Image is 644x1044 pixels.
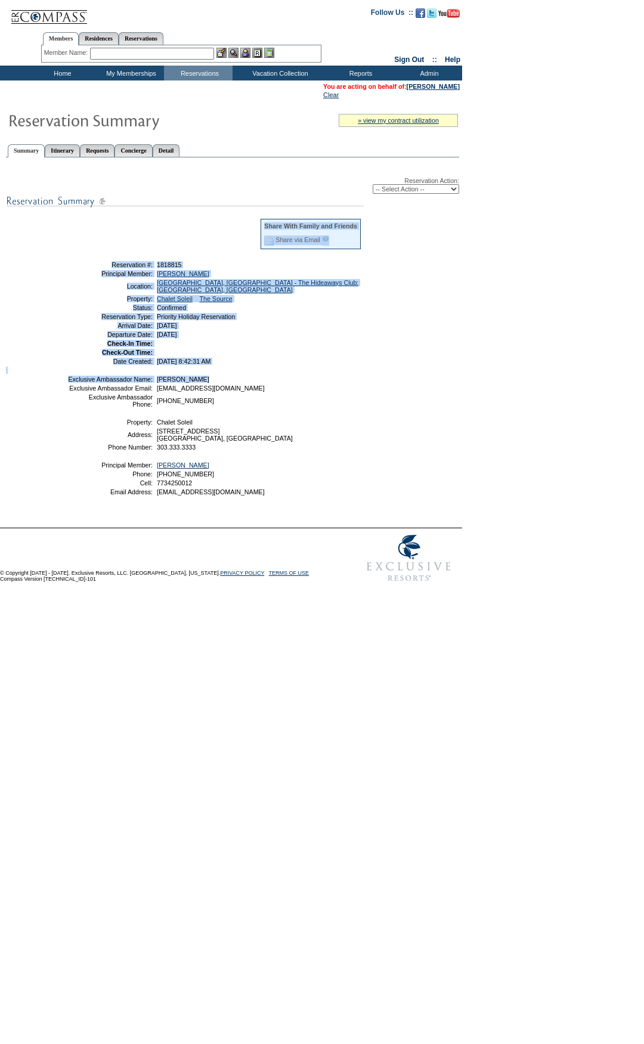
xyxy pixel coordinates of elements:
[67,394,153,408] td: Exclusive Ambassador Phone:
[43,32,79,45] a: Members
[157,358,210,365] span: [DATE] 8:42:31 AM
[157,304,186,311] span: Confirmed
[157,261,182,268] span: 1818815
[80,144,114,157] a: Requests
[233,66,325,80] td: Vacation Collection
[157,427,293,442] span: [STREET_ADDRESS] [GEOGRAPHIC_DATA], [GEOGRAPHIC_DATA]
[107,340,153,347] strong: Check-In Time:
[157,295,193,302] a: Chalet Soleil
[114,144,152,157] a: Concierge
[153,144,180,157] a: Detail
[157,270,209,277] a: [PERSON_NAME]
[157,479,192,487] span: 7734250012
[67,270,153,277] td: Principal Member:
[264,48,274,58] img: b_calculator.gif
[67,313,153,320] td: Reservation Type:
[416,8,425,18] img: Become our fan on Facebook
[6,177,459,194] div: Reservation Action:
[67,385,153,392] td: Exclusive Ambassador Email:
[67,331,153,338] td: Departure Date:
[67,279,153,293] td: Location:
[67,295,153,302] td: Property:
[67,304,153,311] td: Status:
[67,322,153,329] td: Arrival Date:
[157,322,177,329] span: [DATE]
[445,55,460,64] a: Help
[67,479,153,487] td: Cell:
[438,9,460,18] img: Subscribe to our YouTube Channel
[164,66,233,80] td: Reservations
[157,313,235,320] span: Priority Holiday Reservation
[416,12,425,19] a: Become our fan on Facebook
[157,385,265,392] span: [EMAIL_ADDRESS][DOMAIN_NAME]
[8,144,45,157] a: Summary
[119,32,163,45] a: Reservations
[275,236,320,243] a: Share via Email
[220,570,264,576] a: PRIVACY POLICY
[45,144,80,157] a: Itinerary
[427,8,436,18] img: Follow us on Twitter
[27,66,95,80] td: Home
[371,7,413,21] td: Follow Us ::
[157,419,193,426] span: Chalet Soleil
[323,83,460,90] span: You are acting on behalf of:
[252,48,262,58] img: Reservations
[67,419,153,426] td: Property:
[8,108,246,132] img: Reservaton Summary
[67,427,153,442] td: Address:
[438,12,460,19] a: Subscribe to our YouTube Channel
[67,261,153,268] td: Reservation #:
[157,488,265,495] span: [EMAIL_ADDRESS][DOMAIN_NAME]
[358,117,439,124] a: » view my contract utilization
[67,376,153,383] td: Exclusive Ambassador Name:
[157,397,214,404] span: [PHONE_NUMBER]
[325,66,394,80] td: Reports
[157,376,209,383] span: [PERSON_NAME]
[79,32,119,45] a: Residences
[355,528,462,588] img: Exclusive Resorts
[322,236,329,242] input: What is this?
[44,48,90,58] div: Member Name:
[394,66,462,80] td: Admin
[264,222,357,230] div: Share With Family and Friends
[102,349,153,356] strong: Check-Out Time:
[157,279,358,293] a: [GEOGRAPHIC_DATA], [GEOGRAPHIC_DATA] - The Hideaways Club: [GEOGRAPHIC_DATA], [GEOGRAPHIC_DATA]
[157,444,196,451] span: 303.333.3333
[67,488,153,495] td: Email Address:
[432,55,437,64] span: ::
[95,66,164,80] td: My Memberships
[216,48,227,58] img: b_edit.gif
[394,55,424,64] a: Sign Out
[6,194,364,209] img: subTtlResSummary.gif
[67,461,153,469] td: Principal Member:
[67,470,153,478] td: Phone:
[228,48,239,58] img: View
[157,331,177,338] span: [DATE]
[269,570,309,576] a: TERMS OF USE
[427,12,436,19] a: Follow us on Twitter
[240,48,250,58] img: Impersonate
[67,358,153,365] td: Date Created:
[157,470,214,478] span: [PHONE_NUMBER]
[67,444,153,451] td: Phone Number:
[407,83,460,90] a: [PERSON_NAME]
[157,461,209,469] a: [PERSON_NAME]
[323,91,339,98] a: Clear
[199,295,232,302] a: The Source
